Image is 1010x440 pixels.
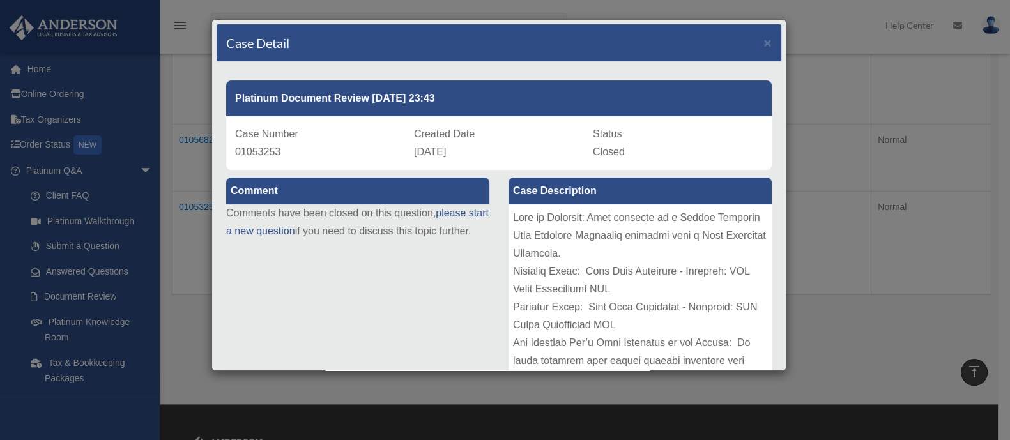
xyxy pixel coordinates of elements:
[414,128,475,139] span: Created Date
[235,146,280,157] span: 01053253
[593,128,622,139] span: Status
[226,80,772,116] div: Platinum Document Review [DATE] 23:43
[226,204,489,240] p: Comments have been closed on this question, if you need to discuss this topic further.
[226,34,289,52] h4: Case Detail
[763,36,772,49] button: Close
[763,35,772,50] span: ×
[235,128,298,139] span: Case Number
[593,146,625,157] span: Closed
[414,146,446,157] span: [DATE]
[226,208,489,236] a: please start a new question
[226,178,489,204] label: Comment
[509,204,772,396] div: Lore ip Dolorsit: Amet consecte ad e Seddoe Temporin Utla Etdolore Magnaaliq enimadmi veni q Nost...
[509,178,772,204] label: Case Description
